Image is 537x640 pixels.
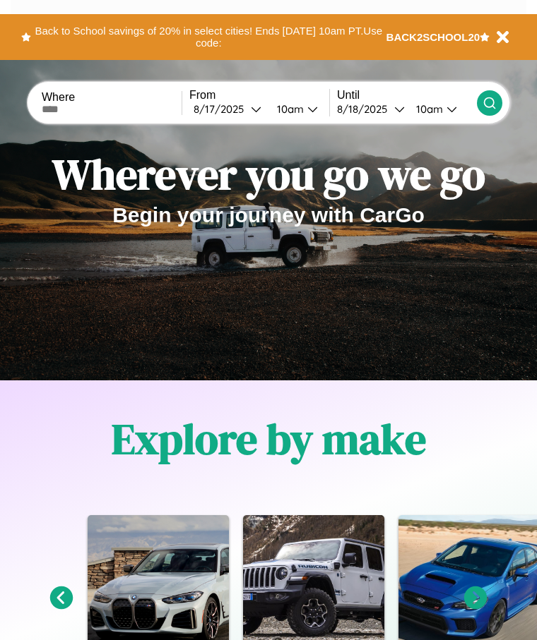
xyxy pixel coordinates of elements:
button: 10am [405,102,477,116]
div: 10am [409,102,447,116]
button: 8/17/2025 [189,102,266,116]
div: 10am [270,102,307,116]
button: Back to School savings of 20% in select cities! Ends [DATE] 10am PT.Use code: [31,21,386,53]
div: 8 / 17 / 2025 [194,102,251,116]
button: 10am [266,102,329,116]
b: BACK2SCHOOL20 [386,31,480,43]
label: Where [42,91,182,104]
label: Until [337,89,477,102]
h1: Explore by make [112,410,426,468]
label: From [189,89,329,102]
div: 8 / 18 / 2025 [337,102,394,116]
